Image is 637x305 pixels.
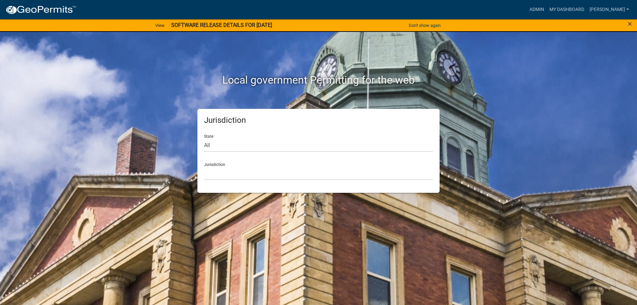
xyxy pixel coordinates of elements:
span: × [628,19,632,29]
h2: Local government Permitting for the web [134,74,503,86]
a: [PERSON_NAME] [587,3,632,16]
strong: SOFTWARE RELEASE DETAILS FOR [DATE] [171,22,272,28]
button: Close [628,20,632,28]
a: View [153,20,167,31]
h5: Jurisdiction [204,115,433,125]
a: My Dashboard [547,3,587,16]
button: Don't show again [406,20,443,31]
a: Admin [527,3,547,16]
